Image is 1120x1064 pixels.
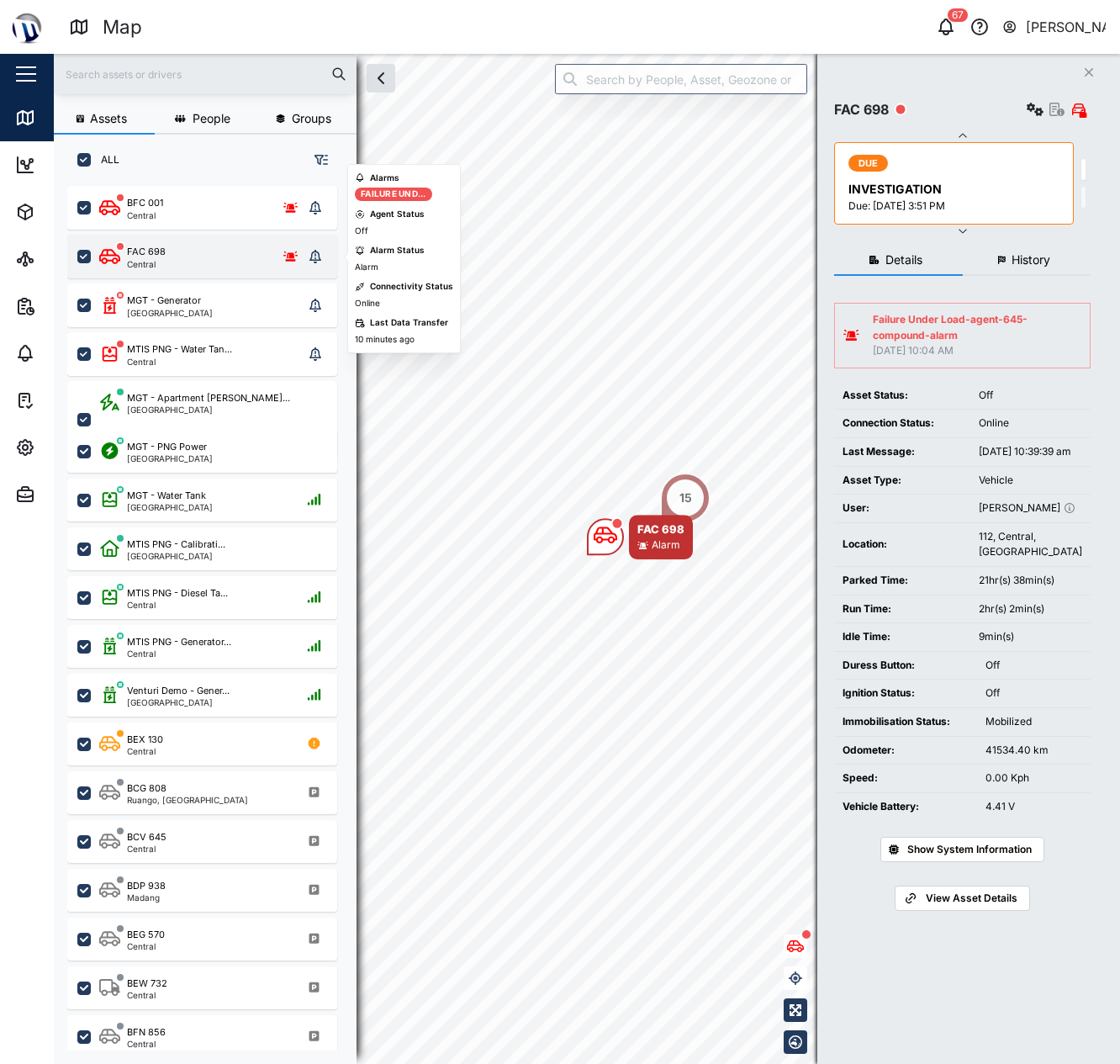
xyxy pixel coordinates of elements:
div: 9min(s) [979,629,1082,645]
div: Map marker [660,473,711,523]
div: Central [127,649,231,658]
div: Venturi Demo - Gener... [127,684,230,698]
div: [PERSON_NAME] [1026,17,1107,38]
div: [GEOGRAPHIC_DATA] [127,503,213,511]
div: 112, Central, [GEOGRAPHIC_DATA] [979,529,1082,560]
div: Speed: [843,770,969,786]
div: Parked Time: [843,573,962,589]
span: Groups [292,113,331,124]
div: Central [127,211,163,220]
div: FAC 698 [637,521,684,537]
div: 41534.40 km [985,743,1082,759]
div: BEW 732 [127,977,167,991]
div: FAC 698 [127,245,166,259]
div: BEX 130 [127,733,163,747]
input: Search by People, Asset, Geozone or Place [555,64,807,94]
div: 4.41 V [985,799,1082,815]
div: Central [127,942,165,950]
div: Vehicle [979,473,1082,489]
div: Central [127,260,166,268]
div: Assets [44,203,96,221]
img: Main Logo [8,8,45,45]
div: Map marker [587,515,693,559]
div: Due: [DATE] 3:51 PM [848,199,1063,214]
div: MTIS PNG - Calibrati... [127,537,225,552]
div: BCV 645 [127,830,166,844]
div: Alarm Status [370,244,425,257]
canvas: Map [54,54,1120,1064]
div: BDP 938 [127,879,166,893]
div: [GEOGRAPHIC_DATA] [127,698,230,707]
div: [GEOGRAPHIC_DATA] [127,405,290,414]
span: Assets [90,113,127,124]
div: Asset Type: [843,473,962,489]
div: Alarm [652,537,680,553]
div: Settings [44,438,103,457]
div: Immobilisation Status: [843,714,969,730]
span: View Asset Details [926,887,1017,910]
label: ALL [91,153,119,167]
span: History [1012,254,1050,266]
div: Tasks [44,391,90,410]
div: Central [127,1040,166,1048]
span: People [193,113,230,124]
div: Alarms [370,172,399,185]
div: Asset Status: [843,388,962,404]
div: FAC 698 [834,99,889,120]
div: Reports [44,297,101,315]
div: Run Time: [843,601,962,617]
input: Search assets or drivers [64,61,346,87]
div: 21hr(s) 38min(s) [979,573,1082,589]
span: DUE [858,156,879,171]
div: Central [127,747,163,755]
div: BEG 570 [127,928,165,942]
div: Failure Und... [361,188,426,201]
div: 10 minutes ago [355,333,415,347]
div: Location: [843,537,962,553]
div: Off [985,658,1082,674]
div: User: [843,500,962,516]
div: Failure Under Load-agent-645-compound-alarm [873,312,1081,343]
div: [DATE] 10:04 AM [873,343,1081,359]
div: Online [355,297,380,310]
div: 2hr(s) 2min(s) [979,601,1082,617]
div: [DATE] 10:39:39 am [979,444,1082,460]
div: Ruango, [GEOGRAPHIC_DATA] [127,796,248,804]
div: Ignition Status: [843,686,969,701]
div: grid [67,180,356,1051]
button: Show System Information [880,837,1044,862]
div: Connection Status: [843,416,962,431]
div: 67 [948,8,968,22]
div: Online [979,416,1082,431]
div: BFN 856 [127,1025,166,1040]
span: Show System Information [907,838,1032,861]
div: Map [103,13,142,42]
span: Details [885,254,922,266]
div: 15 [679,489,692,507]
div: MTIS PNG - Diesel Ta... [127,586,228,601]
div: Duress Button: [843,658,969,674]
div: BFC 001 [127,196,163,210]
div: MGT - Apartment [PERSON_NAME]... [127,391,290,405]
div: [GEOGRAPHIC_DATA] [127,309,213,317]
div: Last Message: [843,444,962,460]
button: [PERSON_NAME] [1001,15,1107,39]
div: BCG 808 [127,781,166,796]
div: Vehicle Battery: [843,799,969,815]
div: Sites [44,250,84,268]
div: MGT - Water Tank [127,489,206,503]
div: MTIS PNG - Water Tan... [127,342,232,357]
div: INVESTIGATION [848,180,1063,199]
div: MGT - Generator [127,294,201,308]
div: [GEOGRAPHIC_DATA] [127,552,225,560]
div: Odometer: [843,743,969,759]
div: Mobilized [985,714,1082,730]
div: [GEOGRAPHIC_DATA] [127,454,213,463]
div: Central [127,357,232,366]
div: Off [979,388,1082,404]
div: Central [127,991,167,999]
div: Alarm [355,261,378,274]
div: MTIS PNG - Generator... [127,635,231,649]
div: Off [985,686,1082,701]
div: Agent Status [370,208,425,221]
